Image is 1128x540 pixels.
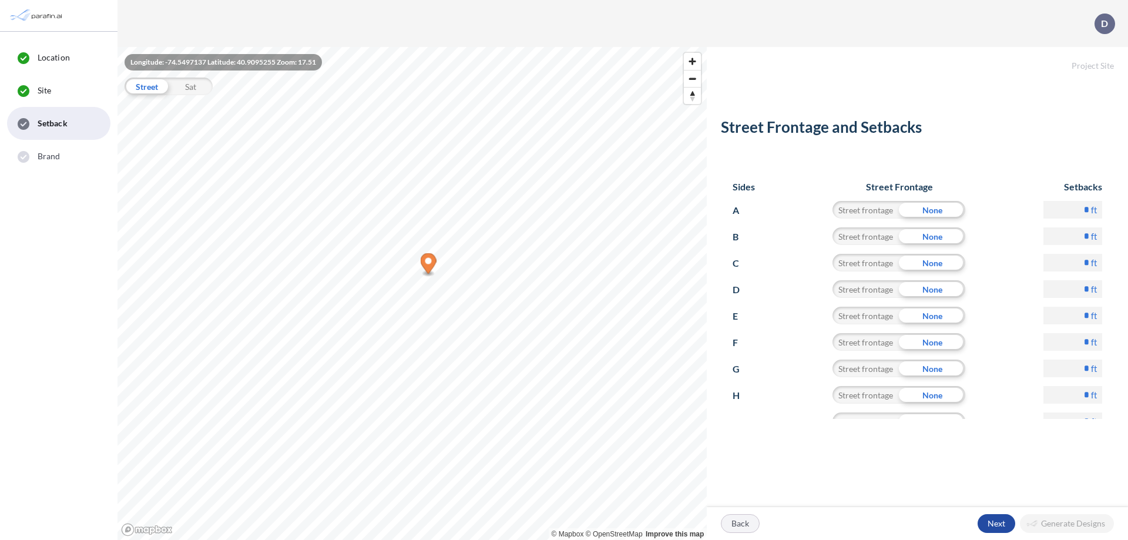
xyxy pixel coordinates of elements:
button: Back [721,514,760,533]
h6: Street Frontage [821,181,977,192]
div: Street frontage [832,360,899,377]
div: Street frontage [832,227,899,245]
p: Next [988,518,1005,529]
div: Sat [169,78,213,95]
span: Reset bearing to north [684,88,701,104]
div: None [899,412,965,430]
div: None [899,307,965,324]
label: ft [1091,257,1097,269]
label: ft [1091,336,1097,348]
div: Street frontage [832,412,899,430]
button: Next [978,514,1015,533]
div: None [899,280,965,298]
p: F [733,333,754,352]
p: D [1101,18,1108,29]
h6: Setbacks [1043,181,1102,192]
a: Mapbox homepage [121,523,173,536]
button: Zoom in [684,53,701,70]
div: None [899,201,965,219]
div: Street frontage [832,386,899,404]
h5: Project Site [707,47,1128,71]
label: ft [1091,389,1097,401]
canvas: Map [117,47,707,540]
div: Map marker [421,253,437,277]
a: Improve this map [646,530,704,538]
label: ft [1091,415,1097,427]
label: ft [1091,363,1097,374]
p: A [733,201,754,220]
p: E [733,307,754,326]
p: D [733,280,754,299]
div: Street frontage [832,333,899,351]
h6: Sides [733,181,755,192]
div: None [899,333,965,351]
p: B [733,227,754,246]
div: None [899,227,965,245]
div: Street frontage [832,307,899,324]
button: Zoom out [684,70,701,87]
div: Street frontage [832,280,899,298]
div: Street frontage [832,201,899,219]
div: None [899,386,965,404]
button: Reset bearing to north [684,87,701,104]
label: ft [1091,204,1097,216]
img: Parafin [9,5,66,26]
p: C [733,254,754,273]
span: Zoom out [684,71,701,87]
h2: Street Frontage and Setbacks [721,118,1114,141]
span: Brand [38,150,61,162]
span: Setback [38,118,68,129]
label: ft [1091,230,1097,242]
span: Location [38,52,70,63]
span: Site [38,85,51,96]
label: ft [1091,283,1097,295]
label: ft [1091,310,1097,321]
p: H [733,386,754,405]
p: I [733,412,754,431]
a: Mapbox [552,530,584,538]
div: None [899,360,965,377]
a: OpenStreetMap [586,530,643,538]
div: Longitude: -74.5497137 Latitude: 40.9095255 Zoom: 17.51 [125,54,322,71]
div: Street frontage [832,254,899,271]
p: G [733,360,754,378]
div: Street [125,78,169,95]
div: None [899,254,965,271]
